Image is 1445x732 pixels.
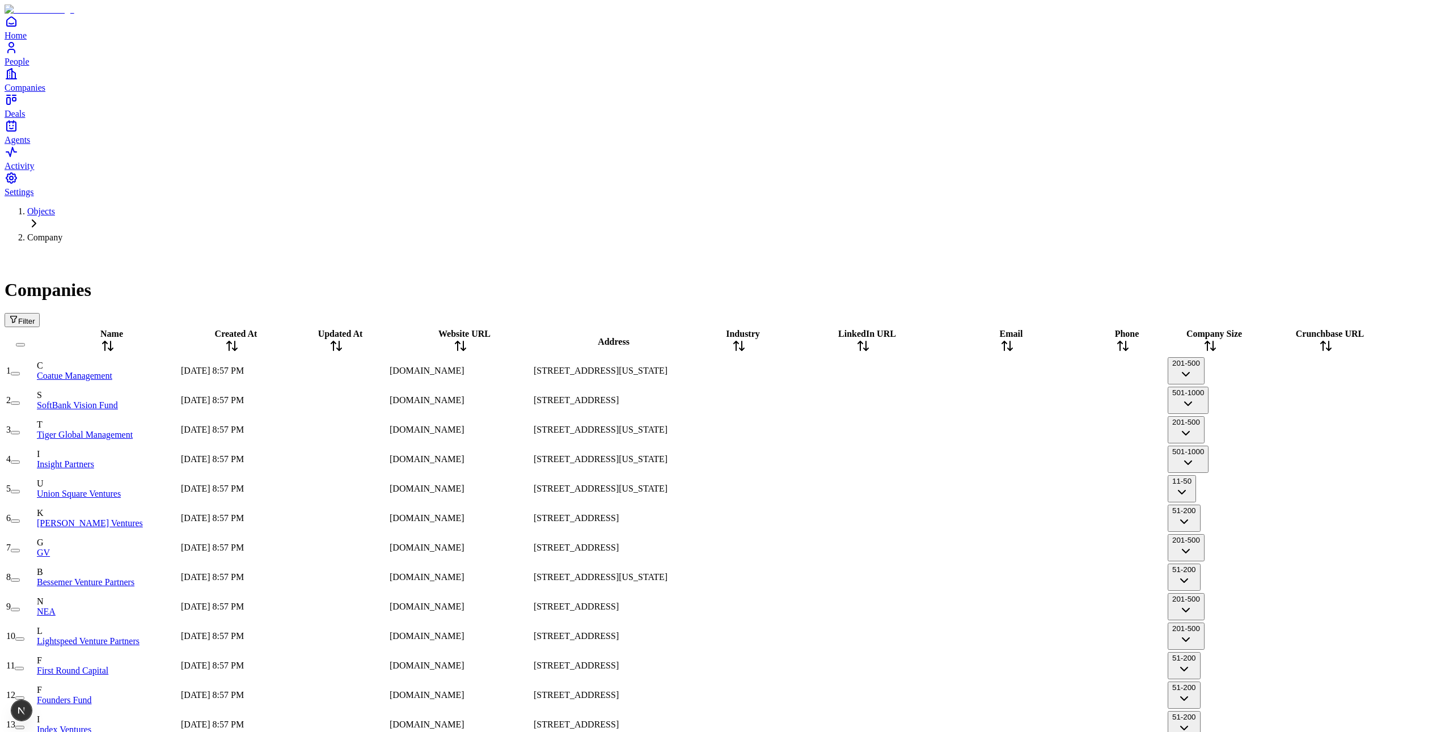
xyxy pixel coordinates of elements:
[27,206,55,216] a: Objects
[5,109,25,119] span: Deals
[37,449,179,459] div: I
[838,329,896,339] span: LinkedIn URL
[181,543,244,552] span: [DATE] 8:57 PM
[181,454,244,464] span: [DATE] 8:57 PM
[5,171,1440,197] a: Settings
[534,572,667,582] span: [STREET_ADDRESS][US_STATE]
[37,636,140,646] a: Lightspeed Venture Partners
[181,513,244,523] span: [DATE] 8:57 PM
[534,631,619,641] span: [STREET_ADDRESS]
[390,602,464,611] span: [DOMAIN_NAME]
[5,93,1440,119] a: Deals
[27,232,62,242] span: Company
[5,145,1440,171] a: Activity
[534,366,667,375] span: [STREET_ADDRESS][US_STATE]
[37,626,179,636] div: L
[390,661,464,670] span: [DOMAIN_NAME]
[6,513,11,523] span: 6
[181,395,283,405] div: [DATE] 8:57 PM
[37,371,112,380] a: Coatue Management
[37,479,179,489] div: U
[181,366,283,376] div: [DATE] 8:57 PM
[534,395,619,405] span: [STREET_ADDRESS]
[5,31,27,40] span: Home
[598,337,629,346] span: Address
[37,489,121,498] a: Union Square Ventures
[181,720,283,730] div: [DATE] 8:57 PM
[181,690,244,700] span: [DATE] 8:57 PM
[37,695,91,705] a: Founders Fund
[37,390,179,400] div: S
[5,161,34,171] span: Activity
[181,631,244,641] span: [DATE] 8:57 PM
[390,690,464,700] span: [DOMAIN_NAME]
[1296,329,1364,339] span: Crunchbase URL
[534,543,619,552] span: [STREET_ADDRESS]
[534,720,619,729] span: [STREET_ADDRESS]
[6,572,11,582] span: 8
[6,631,15,641] span: 10
[5,57,29,66] span: People
[37,538,179,548] div: G
[37,577,134,587] a: Bessemer Venture Partners
[1000,329,1023,339] span: Email
[6,395,11,405] span: 2
[37,508,179,518] div: K
[181,602,283,612] div: [DATE] 8:57 PM
[181,661,244,670] span: [DATE] 8:57 PM
[390,484,464,493] span: [DOMAIN_NAME]
[534,425,667,434] span: [STREET_ADDRESS][US_STATE]
[37,518,143,528] a: [PERSON_NAME] Ventures
[181,484,244,493] span: [DATE] 8:57 PM
[390,513,464,523] span: [DOMAIN_NAME]
[37,714,179,725] div: I
[181,631,283,641] div: [DATE] 8:57 PM
[181,395,244,405] span: [DATE] 8:57 PM
[37,430,133,439] a: Tiger Global Management
[6,602,11,611] span: 9
[37,596,179,607] div: N
[18,317,35,325] span: Filter
[390,720,464,729] span: [DOMAIN_NAME]
[37,655,179,666] div: F
[726,329,760,339] span: Industry
[534,513,619,523] span: [STREET_ADDRESS]
[37,420,179,430] div: T
[6,543,11,552] span: 7
[5,83,45,92] span: Companies
[37,361,179,371] div: C
[6,366,11,375] span: 1
[181,484,283,494] div: [DATE] 8:57 PM
[181,366,244,375] span: [DATE] 8:57 PM
[5,67,1440,92] a: Companies
[37,400,118,410] a: SoftBank Vision Fund
[5,15,1440,40] a: Home
[215,329,257,339] span: Created At
[181,572,283,582] div: [DATE] 8:57 PM
[181,572,244,582] span: [DATE] 8:57 PM
[390,425,464,434] span: [DOMAIN_NAME]
[390,572,464,582] span: [DOMAIN_NAME]
[181,513,283,523] div: [DATE] 8:57 PM
[37,685,179,695] div: F
[390,543,464,552] span: [DOMAIN_NAME]
[5,119,1440,145] a: Agents
[5,41,1440,66] a: People
[390,395,464,405] span: [DOMAIN_NAME]
[1186,329,1242,339] span: Company Size
[390,454,464,464] span: [DOMAIN_NAME]
[6,484,11,493] span: 5
[5,187,34,197] span: Settings
[5,135,30,145] span: Agents
[318,329,363,339] span: Updated At
[390,631,464,641] span: [DOMAIN_NAME]
[37,666,108,675] a: First Round Capital
[37,459,94,469] a: Insight Partners
[37,607,56,616] a: NEA
[5,5,74,15] img: Item Brain Logo
[181,690,283,700] div: [DATE] 8:57 PM
[1115,329,1139,339] span: Phone
[181,543,283,553] div: [DATE] 8:57 PM
[534,690,619,700] span: [STREET_ADDRESS]
[6,720,15,729] span: 13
